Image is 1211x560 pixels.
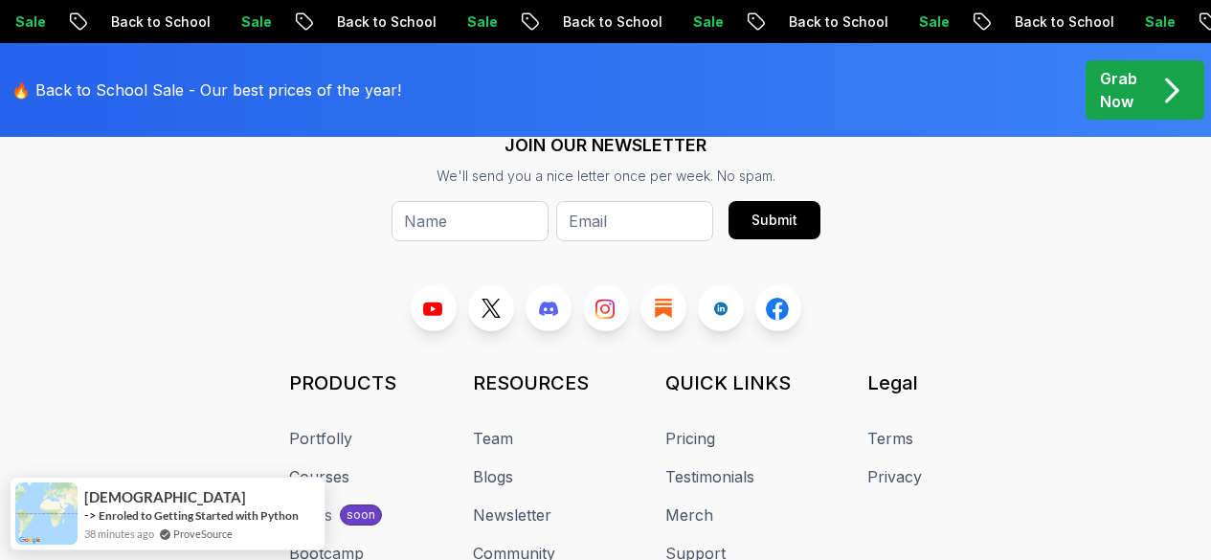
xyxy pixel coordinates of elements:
a: ProveSource [173,526,233,542]
p: Sale [448,12,509,32]
img: provesource social proof notification image [15,482,78,545]
p: Sale [900,12,961,32]
a: Youtube link [411,285,457,331]
a: Courses [289,465,349,488]
a: Portfolly [289,427,352,450]
a: Discord link [526,285,572,331]
span: 38 minutes ago [84,526,154,542]
h3: QUICK LINKS [665,370,791,396]
h3: RESOURCES [473,370,589,396]
input: Name [392,201,549,241]
a: Testimonials [665,465,754,488]
a: Facebook link [755,285,801,331]
a: Enroled to Getting Started with Python [99,507,299,524]
p: Sale [222,12,283,32]
p: Back to School [92,12,222,32]
div: Submit [751,211,797,230]
h3: PRODUCTS [289,370,396,396]
button: Submit [729,201,820,239]
span: [DEMOGRAPHIC_DATA] [84,489,246,505]
a: Pricing [665,427,715,450]
a: Merch [665,504,713,526]
a: Blog link [640,285,686,331]
p: Back to School [318,12,448,32]
a: Blogs [473,465,513,488]
p: Grab Now [1100,67,1137,113]
a: Newsletter [473,504,551,526]
h3: JOIN OUR NEWSLETTER [392,132,820,159]
input: Email [556,201,713,241]
a: Instagram link [583,285,629,331]
p: 🔥 Back to School Sale - Our best prices of the year! [11,78,401,101]
a: Terms [867,427,913,450]
a: LinkedIn link [698,285,744,331]
span: -> [84,507,97,523]
p: soon [347,507,375,523]
p: Back to School [544,12,674,32]
p: Back to School [770,12,900,32]
h3: Legal [867,370,922,396]
a: Privacy [867,465,922,488]
a: Team [473,427,513,450]
a: Twitter link [468,285,514,331]
p: Sale [674,12,735,32]
p: Sale [1126,12,1187,32]
p: Back to School [996,12,1126,32]
p: We'll send you a nice letter once per week. No spam. [392,167,820,186]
